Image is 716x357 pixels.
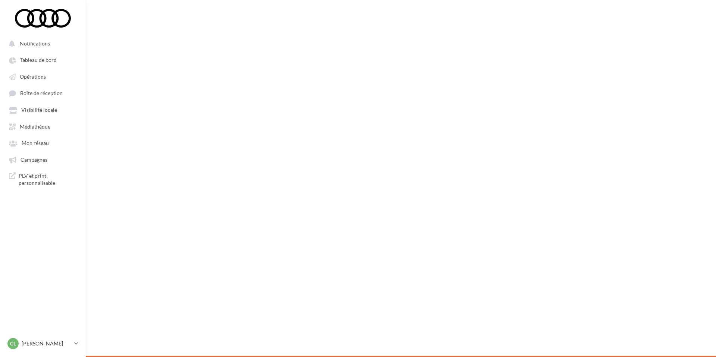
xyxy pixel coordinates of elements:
span: Campagnes [21,157,47,163]
span: Visibilité locale [21,107,57,113]
span: Tableau de bord [20,57,57,63]
a: Opérations [4,70,81,83]
button: Notifications [4,37,78,50]
span: PLV et print personnalisable [19,172,77,187]
span: Notifications [20,40,50,47]
a: Cl [PERSON_NAME] [6,337,80,351]
span: Médiathèque [20,123,50,130]
a: Mon réseau [4,136,81,149]
span: Cl [10,340,16,347]
a: Boîte de réception [4,86,81,100]
a: Visibilité locale [4,103,81,116]
span: Boîte de réception [20,90,63,97]
p: [PERSON_NAME] [22,340,71,347]
a: Campagnes [4,153,81,166]
a: Médiathèque [4,120,81,133]
a: Tableau de bord [4,53,81,66]
a: PLV et print personnalisable [4,169,81,190]
span: Opérations [20,73,46,80]
span: Mon réseau [22,140,49,146]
